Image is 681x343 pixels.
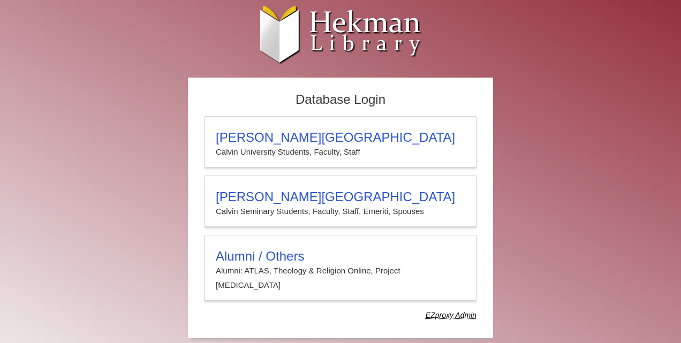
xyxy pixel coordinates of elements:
p: Alumni: ATLAS, Theology & Religion Online, Project [MEDICAL_DATA] [216,264,465,292]
a: [PERSON_NAME][GEOGRAPHIC_DATA]Calvin Seminary Students, Faculty, Staff, Emeriti, Spouses [205,176,476,227]
h3: Alumni / Others [216,249,465,264]
dfn: Use Alumni login [426,311,476,319]
summary: Alumni / OthersAlumni: ATLAS, Theology & Religion Online, Project [MEDICAL_DATA] [216,249,465,292]
p: Calvin Seminary Students, Faculty, Staff, Emeriti, Spouses [216,204,465,218]
h3: [PERSON_NAME][GEOGRAPHIC_DATA] [216,189,465,204]
a: [PERSON_NAME][GEOGRAPHIC_DATA]Calvin University Students, Faculty, Staff [205,116,476,167]
h3: [PERSON_NAME][GEOGRAPHIC_DATA] [216,130,465,145]
h2: Database Login [199,89,482,111]
p: Calvin University Students, Faculty, Staff [216,145,465,159]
